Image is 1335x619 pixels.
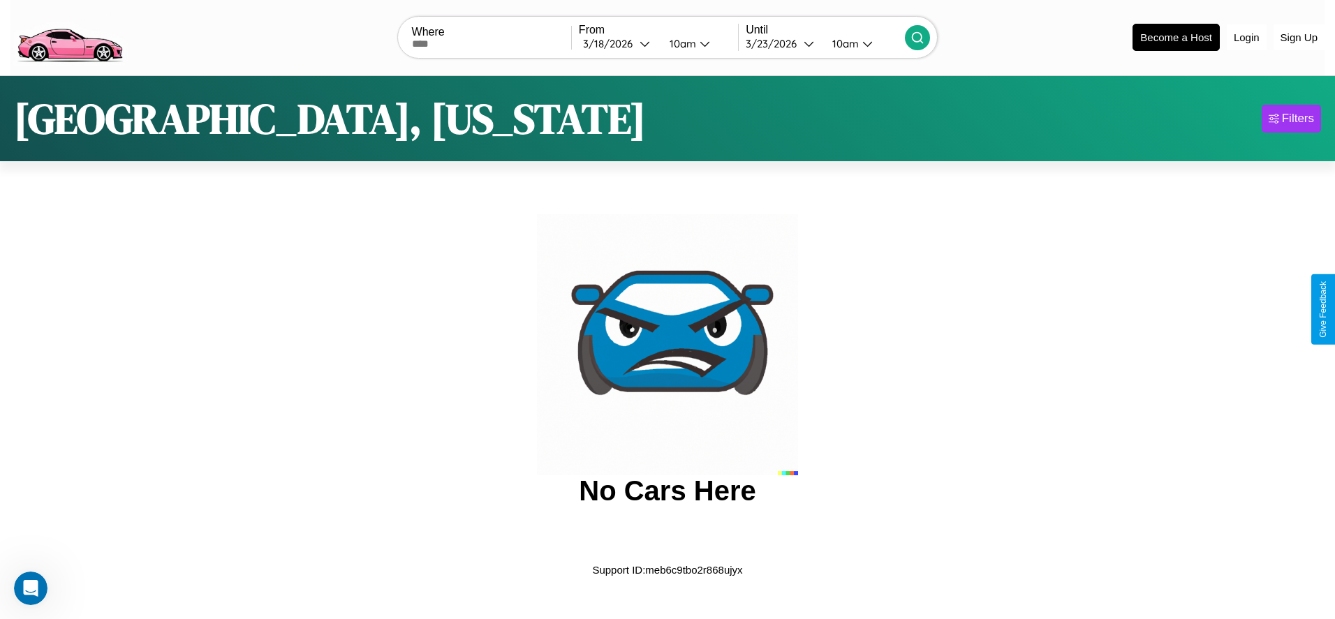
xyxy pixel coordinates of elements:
div: 3 / 23 / 2026 [746,37,804,50]
h1: [GEOGRAPHIC_DATA], [US_STATE] [14,90,646,147]
label: Where [412,26,571,38]
iframe: Intercom live chat [14,572,47,605]
button: 3/18/2026 [579,36,658,51]
label: From [579,24,738,36]
img: logo [10,7,128,66]
div: Filters [1282,112,1314,126]
div: 3 / 18 / 2026 [583,37,640,50]
div: Give Feedback [1318,281,1328,338]
div: 10am [825,37,862,50]
button: Filters [1262,105,1321,133]
img: car [537,214,798,475]
label: Until [746,24,905,36]
p: Support ID: meb6c9tbo2r868ujyx [592,560,742,579]
div: 10am [663,37,700,50]
button: Sign Up [1274,24,1325,50]
button: Become a Host [1133,24,1220,51]
h2: No Cars Here [579,475,755,507]
button: Login [1227,24,1267,50]
button: 10am [658,36,738,51]
button: 10am [821,36,905,51]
